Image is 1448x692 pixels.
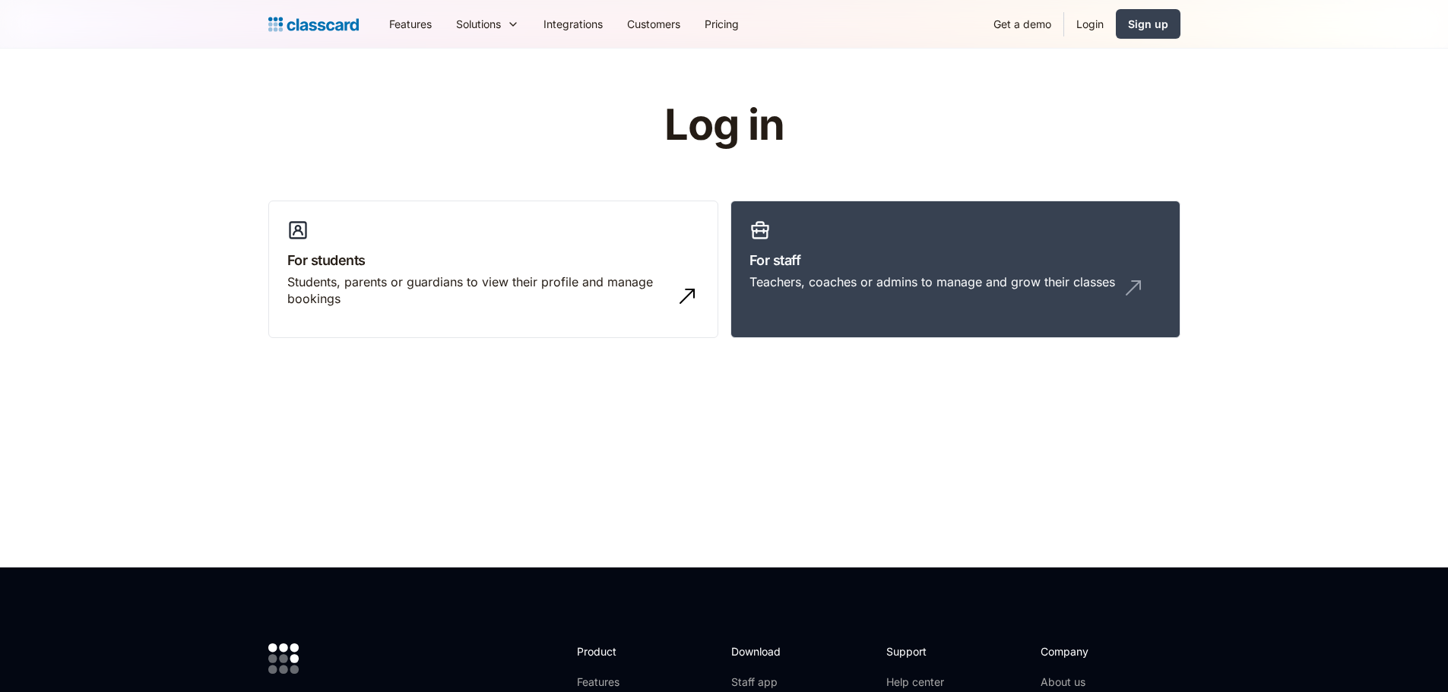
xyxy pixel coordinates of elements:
[1064,7,1116,41] a: Login
[268,14,359,35] a: home
[456,16,501,32] div: Solutions
[268,201,718,339] a: For studentsStudents, parents or guardians to view their profile and manage bookings
[886,675,948,690] a: Help center
[287,250,699,270] h3: For students
[730,201,1180,339] a: For staffTeachers, coaches or admins to manage and grow their classes
[377,7,444,41] a: Features
[749,273,1115,290] div: Teachers, coaches or admins to manage and grow their classes
[1128,16,1168,32] div: Sign up
[1116,9,1180,39] a: Sign up
[531,7,615,41] a: Integrations
[731,643,794,659] h2: Download
[615,7,692,41] a: Customers
[749,250,1161,270] h3: For staff
[692,7,751,41] a: Pricing
[1041,643,1142,659] h2: Company
[483,102,965,149] h1: Log in
[577,643,658,659] h2: Product
[1041,675,1142,690] a: About us
[731,675,794,690] a: Staff app
[577,675,658,690] a: Features
[981,7,1063,41] a: Get a demo
[886,643,948,659] h2: Support
[444,7,531,41] div: Solutions
[287,273,669,308] div: Students, parents or guardians to view their profile and manage bookings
